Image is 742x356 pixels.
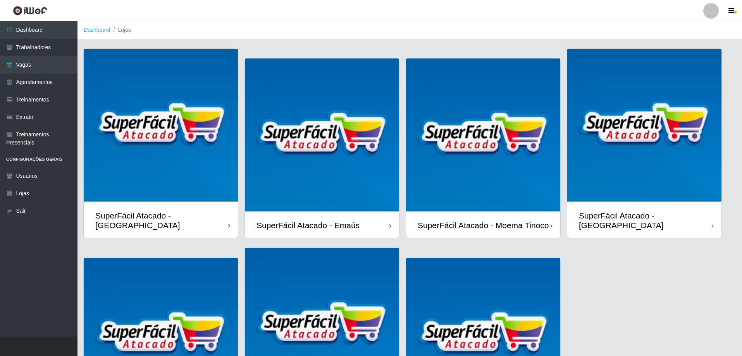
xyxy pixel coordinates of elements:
[77,21,742,39] nav: breadcrumb
[245,58,399,238] a: SuperFácil Atacado - Emaús
[406,58,560,213] img: cardImg
[567,49,721,238] a: SuperFácil Atacado - [GEOGRAPHIC_DATA]
[567,49,721,203] img: cardImg
[84,49,238,203] img: cardImg
[245,58,399,213] img: cardImg
[579,211,712,230] div: SuperFácil Atacado - [GEOGRAPHIC_DATA]
[95,211,228,230] div: SuperFácil Atacado - [GEOGRAPHIC_DATA]
[418,220,549,230] div: SuperFácil Atacado - Moema Tinoco
[406,58,560,238] a: SuperFácil Atacado - Moema Tinoco
[13,6,47,15] img: CoreUI Logo
[110,26,131,34] li: Lojas
[84,27,110,33] a: Dashboard
[257,220,360,230] div: SuperFácil Atacado - Emaús
[84,49,238,238] a: SuperFácil Atacado - [GEOGRAPHIC_DATA]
